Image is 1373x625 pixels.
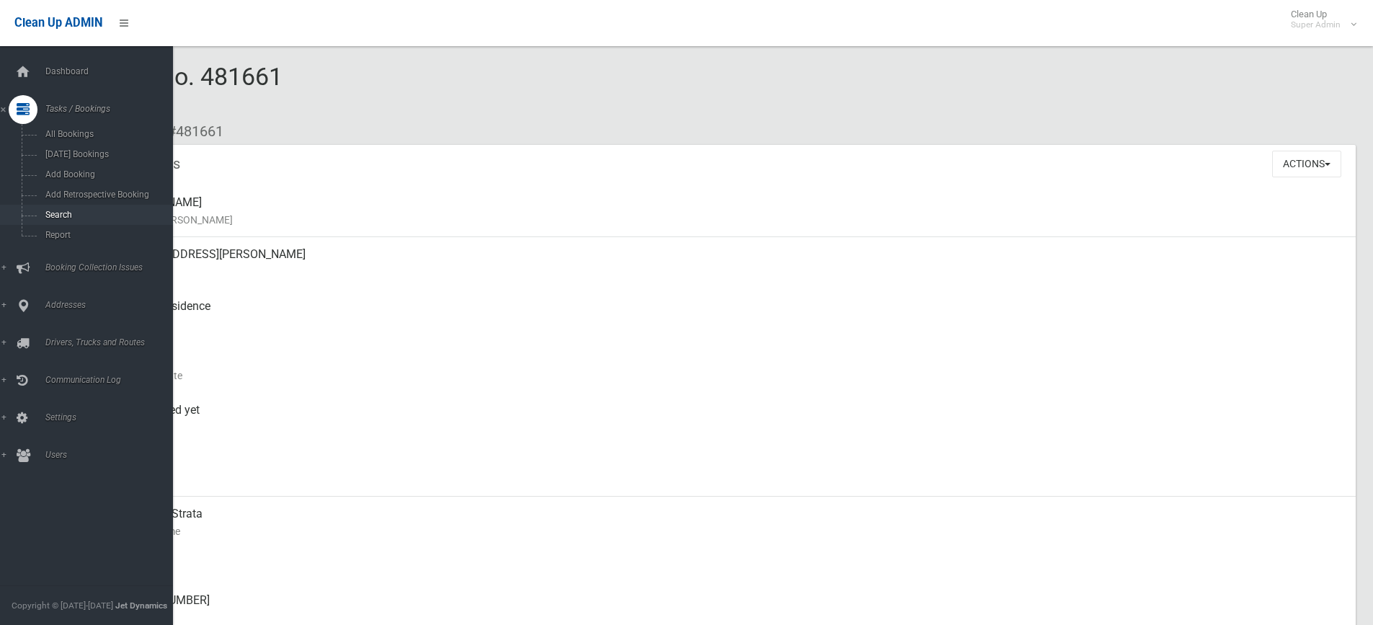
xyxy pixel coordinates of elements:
[12,600,113,611] span: Copyright © [DATE]-[DATE]
[41,169,172,179] span: Add Booking
[115,341,1344,393] div: [DATE]
[41,412,184,422] span: Settings
[41,210,172,220] span: Search
[115,263,1344,280] small: Address
[115,185,1344,237] div: [PERSON_NAME]
[41,337,184,347] span: Drivers, Trucks and Routes
[63,62,283,118] span: Booking No. 481661
[115,471,1344,488] small: Zone
[1284,9,1355,30] span: Clean Up
[115,237,1344,289] div: [STREET_ADDRESS][PERSON_NAME]
[41,129,172,139] span: All Bookings
[115,419,1344,436] small: Collected At
[41,262,184,272] span: Booking Collection Issues
[14,16,102,30] span: Clean Up ADMIN
[115,393,1344,445] div: Not collected yet
[41,375,184,385] span: Communication Log
[41,66,184,76] span: Dashboard
[115,557,1344,575] small: Mobile
[115,211,1344,229] small: Name of [PERSON_NAME]
[115,445,1344,497] div: [DATE]
[115,497,1344,549] div: Minh CPM Strata
[41,104,184,114] span: Tasks / Bookings
[41,149,172,159] span: [DATE] Bookings
[115,523,1344,540] small: Contact Name
[41,450,184,460] span: Users
[1272,151,1341,177] button: Actions
[41,190,172,200] span: Add Retrospective Booking
[115,600,167,611] strong: Jet Dynamics
[157,118,223,145] li: #481661
[115,315,1344,332] small: Pickup Point
[41,300,184,310] span: Addresses
[41,230,172,240] span: Report
[115,289,1344,341] div: Front of Residence
[115,367,1344,384] small: Collection Date
[1291,19,1341,30] small: Super Admin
